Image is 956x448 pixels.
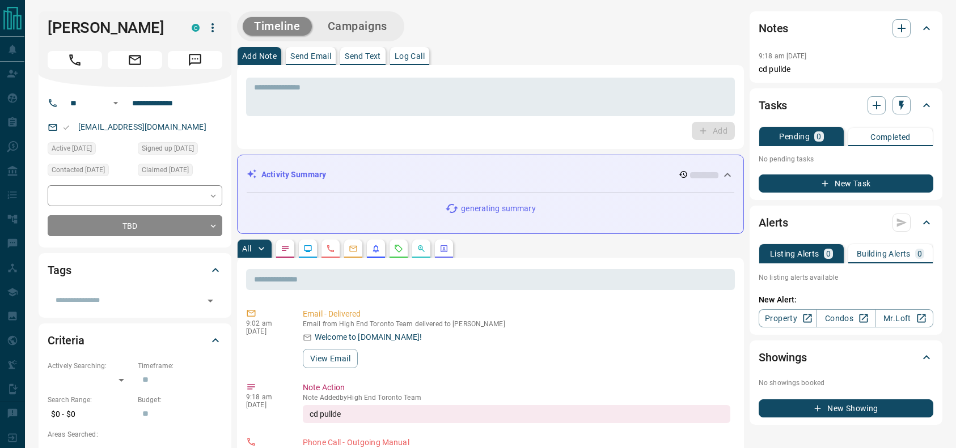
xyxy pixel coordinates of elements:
[142,164,189,176] span: Claimed [DATE]
[138,164,222,180] div: Sun Aug 10 2025
[349,244,358,253] svg: Emails
[247,164,734,185] div: Activity Summary
[759,92,933,119] div: Tasks
[48,51,102,69] span: Call
[779,133,810,140] p: Pending
[870,133,911,141] p: Completed
[770,250,819,258] p: Listing Alerts
[394,244,403,253] svg: Requests
[242,52,277,60] p: Add Note
[138,361,222,371] p: Timeframe:
[759,309,817,327] a: Property
[261,169,326,181] p: Activity Summary
[303,394,730,402] p: Note Added by High End Toronto Team
[417,244,426,253] svg: Opportunities
[168,51,222,69] span: Message
[817,133,821,140] p: 0
[303,382,730,394] p: Note Action
[246,401,286,409] p: [DATE]
[759,52,807,60] p: 9:18 am [DATE]
[281,244,290,253] svg: Notes
[759,378,933,388] p: No showings booked
[48,19,175,37] h1: [PERSON_NAME]
[857,250,911,258] p: Building Alerts
[48,257,222,284] div: Tags
[826,250,831,258] p: 0
[246,393,286,401] p: 9:18 am
[202,293,218,309] button: Open
[759,272,933,283] p: No listing alerts available
[246,327,286,335] p: [DATE]
[345,52,381,60] p: Send Text
[461,203,535,215] p: generating summary
[759,19,788,37] h2: Notes
[48,331,84,349] h2: Criteria
[48,164,132,180] div: Sun Aug 10 2025
[759,348,807,366] h2: Showings
[108,51,162,69] span: Email
[138,395,222,405] p: Budget:
[48,429,222,440] p: Areas Searched:
[326,244,335,253] svg: Calls
[439,244,449,253] svg: Agent Actions
[917,250,922,258] p: 0
[192,24,200,32] div: condos.ca
[48,327,222,354] div: Criteria
[78,122,206,131] a: [EMAIL_ADDRESS][DOMAIN_NAME]
[48,405,132,424] p: $0 - $0
[759,214,788,232] h2: Alerts
[52,164,105,176] span: Contacted [DATE]
[243,17,312,36] button: Timeline
[48,361,132,371] p: Actively Searching:
[759,294,933,306] p: New Alert:
[759,344,933,371] div: Showings
[315,331,422,343] p: Welcome to [DOMAIN_NAME]!
[395,52,425,60] p: Log Call
[62,123,70,131] svg: Email Valid
[290,52,331,60] p: Send Email
[759,399,933,417] button: New Showing
[303,308,730,320] p: Email - Delivered
[759,151,933,168] p: No pending tasks
[316,17,399,36] button: Campaigns
[759,63,933,75] p: cd pullde
[759,15,933,42] div: Notes
[48,261,71,279] h2: Tags
[875,309,933,327] a: Mr.Loft
[303,405,730,423] div: cd pullde
[303,349,358,368] button: View Email
[246,319,286,327] p: 9:02 am
[371,244,380,253] svg: Listing Alerts
[48,142,132,158] div: Sun Aug 10 2025
[242,245,251,253] p: All
[303,320,730,328] p: Email from High End Toronto Team delivered to [PERSON_NAME]
[48,215,222,236] div: TBD
[759,96,787,114] h2: Tasks
[142,143,194,154] span: Signed up [DATE]
[303,244,312,253] svg: Lead Browsing Activity
[52,143,92,154] span: Active [DATE]
[138,142,222,158] div: Sun Aug 10 2025
[817,309,875,327] a: Condos
[759,209,933,236] div: Alerts
[48,395,132,405] p: Search Range:
[109,96,122,110] button: Open
[759,174,933,193] button: New Task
